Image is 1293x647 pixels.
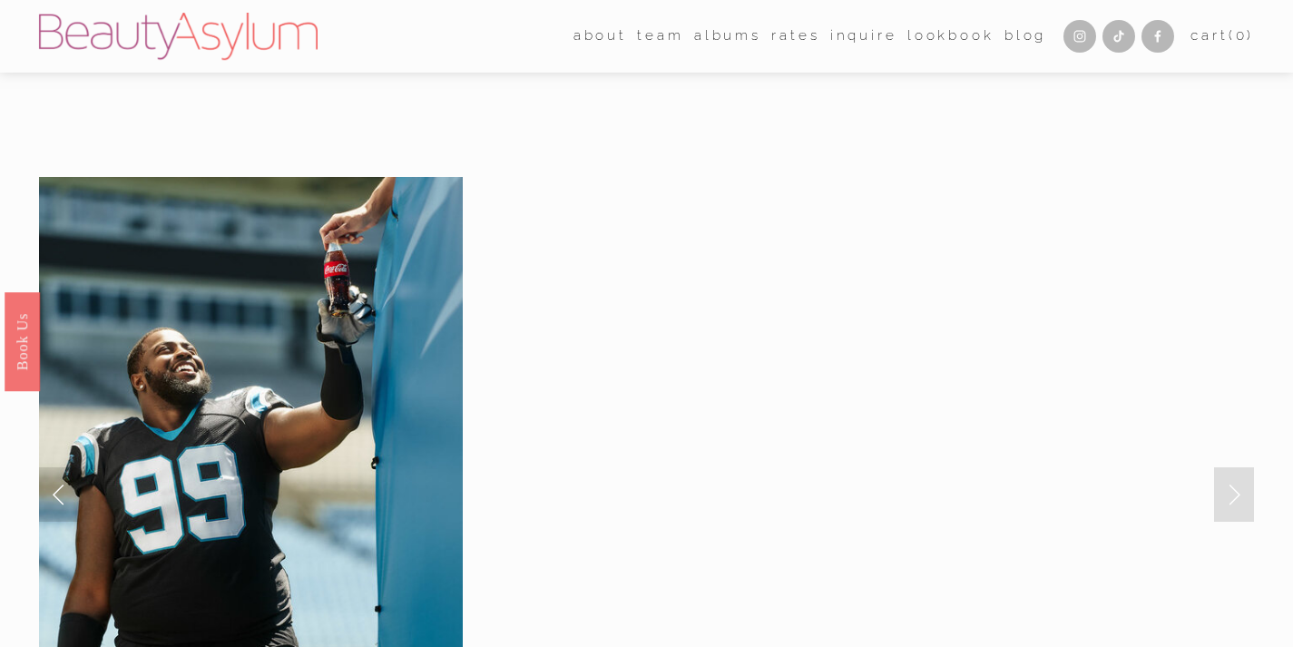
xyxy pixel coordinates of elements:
[830,23,897,51] a: Inquire
[5,291,40,390] a: Book Us
[1004,23,1046,51] a: Blog
[573,24,627,49] span: about
[1214,467,1254,522] a: Next Slide
[1141,20,1174,53] a: Facebook
[771,23,819,51] a: Rates
[694,23,761,51] a: albums
[1190,24,1254,49] a: 0 items in cart
[1102,20,1135,53] a: TikTok
[1229,27,1254,44] span: ( )
[907,23,994,51] a: Lookbook
[637,23,683,51] a: folder dropdown
[1236,27,1248,44] span: 0
[637,24,683,49] span: team
[573,23,627,51] a: folder dropdown
[39,13,318,60] img: Beauty Asylum | Bridal Hair &amp; Makeup Charlotte &amp; Atlanta
[1063,20,1096,53] a: Instagram
[39,467,79,522] a: Previous Slide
